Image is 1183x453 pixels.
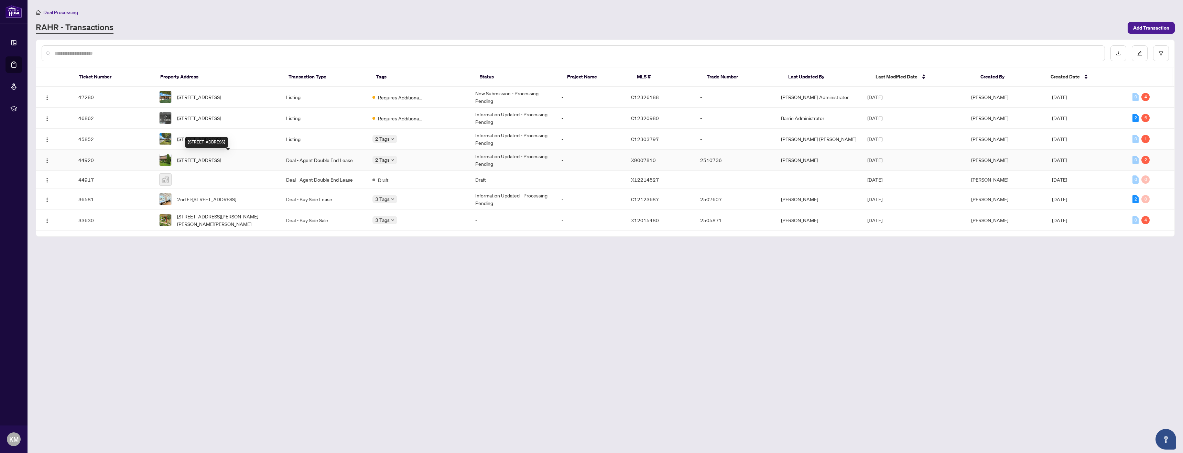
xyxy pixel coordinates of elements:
div: 0 [1132,135,1139,143]
span: [DATE] [867,196,882,202]
div: 6 [1141,114,1150,122]
td: 45852 [73,129,154,150]
td: - [556,108,625,129]
span: [STREET_ADDRESS][PERSON_NAME][PERSON_NAME][PERSON_NAME] [177,213,275,228]
td: [PERSON_NAME] [775,150,862,171]
td: 33630 [73,210,154,231]
td: 46862 [73,108,154,129]
td: Listing [281,108,367,129]
span: download [1116,51,1121,56]
span: down [391,197,394,201]
th: Created By [975,67,1045,87]
td: [PERSON_NAME] Administrator [775,87,862,108]
span: [PERSON_NAME] [971,94,1008,100]
td: Information Updated - Processing Pending [470,150,556,171]
span: [PERSON_NAME] [971,217,1008,223]
button: Logo [42,215,53,226]
button: edit [1132,45,1148,61]
div: 0 [1132,216,1139,224]
td: - [695,108,775,129]
button: Logo [42,112,53,123]
img: thumbnail-img [160,214,171,226]
th: Tags [370,67,474,87]
span: 3 Tags [375,216,390,224]
th: Created Date [1045,67,1127,87]
span: [PERSON_NAME] [971,176,1008,183]
td: Listing [281,129,367,150]
span: X12214527 [631,176,659,183]
td: Deal - Buy Side Sale [281,210,367,231]
td: - [556,150,625,171]
span: down [391,218,394,222]
span: X12015480 [631,217,659,223]
th: Property Address [155,67,283,87]
td: - [695,129,775,150]
div: 0 [1141,175,1150,184]
img: thumbnail-img [160,112,171,124]
td: Barrie Administrator [775,108,862,129]
span: [DATE] [1052,136,1067,142]
button: Logo [42,174,53,185]
span: [DATE] [1052,176,1067,183]
div: 0 [1132,175,1139,184]
td: Information Updated - Processing Pending [470,108,556,129]
span: X9007810 [631,157,656,163]
div: 4 [1141,216,1150,224]
td: 47280 [73,87,154,108]
th: Last Updated By [783,67,870,87]
span: C12320980 [631,115,659,121]
div: [STREET_ADDRESS] [185,137,228,148]
td: Deal - Agent Double End Lease [281,171,367,189]
span: [STREET_ADDRESS] [177,156,221,164]
td: Deal - Buy Side Lease [281,189,367,210]
div: 2 [1141,156,1150,164]
img: thumbnail-img [160,133,171,145]
td: - [695,171,775,189]
span: [STREET_ADDRESS] [177,135,221,143]
img: Logo [44,137,50,142]
th: Transaction Type [283,67,370,87]
button: Logo [42,154,53,165]
button: Logo [42,194,53,205]
td: 44917 [73,171,154,189]
td: - [556,210,625,231]
span: Requires Additional Docs [378,115,423,122]
img: Logo [44,218,50,224]
span: 2 Tags [375,135,390,143]
span: C12303797 [631,136,659,142]
span: 2nd Fl-[STREET_ADDRESS] [177,195,236,203]
span: [DATE] [1052,157,1067,163]
div: 0 [1141,195,1150,203]
td: 44920 [73,150,154,171]
div: 4 [1141,93,1150,101]
td: - [695,87,775,108]
span: [DATE] [1052,115,1067,121]
td: 36581 [73,189,154,210]
span: Draft [378,176,389,184]
button: Add Transaction [1128,22,1175,34]
th: Last Modified Date [870,67,975,87]
button: Open asap [1155,429,1176,450]
th: Trade Number [701,67,783,87]
td: - [556,87,625,108]
div: 0 [1132,156,1139,164]
span: [DATE] [1052,196,1067,202]
td: 2507607 [695,189,775,210]
img: Logo [44,158,50,163]
span: home [36,10,41,15]
div: 0 [1132,93,1139,101]
span: [STREET_ADDRESS] [177,114,221,122]
button: Logo [42,133,53,144]
span: [DATE] [867,176,882,183]
span: edit [1137,51,1142,56]
span: [DATE] [867,217,882,223]
span: C12326188 [631,94,659,100]
td: - [470,210,556,231]
td: 2510736 [695,150,775,171]
span: [DATE] [867,115,882,121]
img: thumbnail-img [160,193,171,205]
button: download [1110,45,1126,61]
img: logo [6,5,22,18]
td: [PERSON_NAME] [775,189,862,210]
td: [PERSON_NAME] [PERSON_NAME] [775,129,862,150]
